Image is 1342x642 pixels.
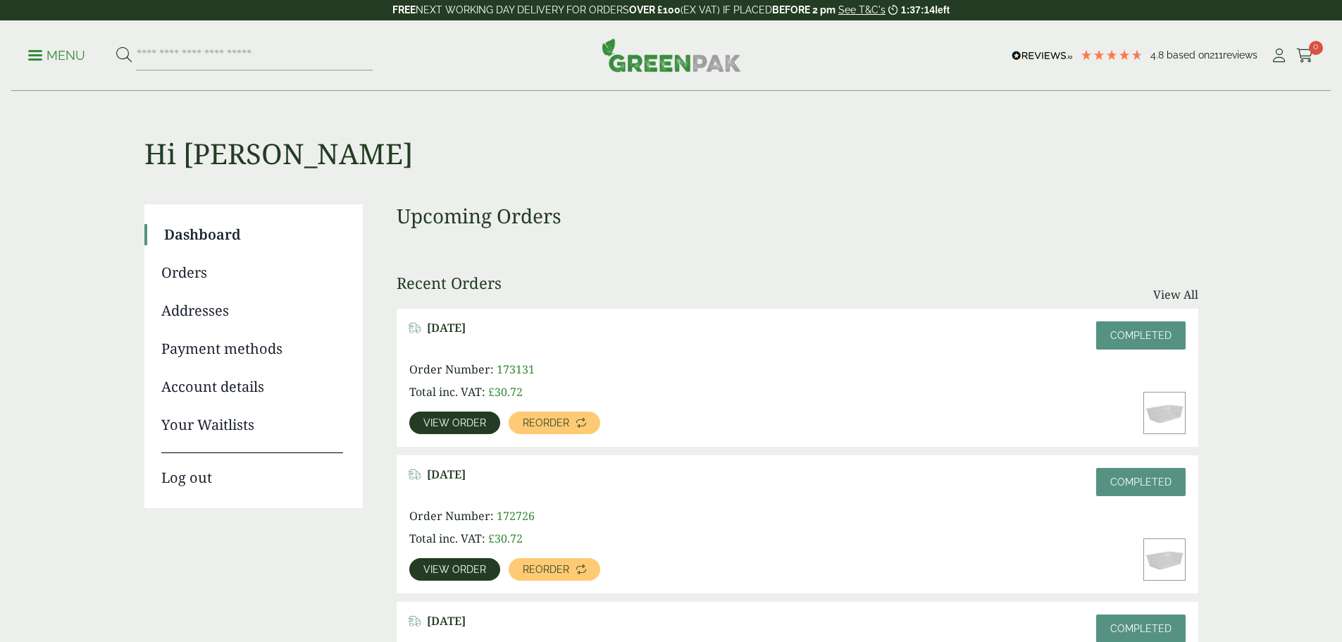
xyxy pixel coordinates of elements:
img: REVIEWS.io [1012,51,1073,61]
span: 4.8 [1150,49,1167,61]
a: Dashboard [164,224,343,245]
span: 211 [1210,49,1223,61]
span: View order [423,418,486,428]
p: Menu [28,47,85,64]
a: 0 [1296,45,1314,66]
span: Reorder [523,564,569,574]
span: Completed [1110,476,1172,488]
span: [DATE] [427,321,466,335]
a: Orders [161,262,343,283]
a: View order [409,412,500,434]
a: Reorder [509,558,600,581]
i: Cart [1296,49,1314,63]
a: Reorder [509,412,600,434]
span: View order [423,564,486,574]
i: My Account [1270,49,1288,63]
a: See T&C's [838,4,886,16]
h3: Upcoming Orders [397,204,1198,228]
a: Addresses [161,300,343,321]
strong: BEFORE 2 pm [772,4,835,16]
a: Log out [161,452,343,488]
span: [DATE] [427,468,466,481]
a: View order [409,558,500,581]
h1: Hi [PERSON_NAME] [144,92,1198,171]
strong: OVER £100 [629,4,681,16]
span: Total inc. VAT: [409,384,485,400]
span: 0 [1309,41,1323,55]
a: View All [1153,286,1198,303]
img: 3010007A-750ml-Microwavable-Container-Lid-300x152.jpg [1144,393,1185,433]
span: left [935,4,950,16]
span: Based on [1167,49,1210,61]
bdi: 30.72 [488,531,523,546]
bdi: 30.72 [488,384,523,400]
a: Account details [161,376,343,397]
span: 172726 [497,508,535,524]
span: £ [488,384,495,400]
span: [DATE] [427,615,466,628]
a: Menu [28,47,85,61]
span: Reorder [523,418,569,428]
span: Completed [1110,623,1172,634]
img: 3010007A-750ml-Microwavable-Container-Lid-300x152.jpg [1144,539,1185,580]
span: Order Number: [409,508,494,524]
h3: Recent Orders [397,273,502,292]
span: reviews [1223,49,1257,61]
a: Payment methods [161,338,343,359]
span: Completed [1110,330,1172,341]
span: 1:37:14 [901,4,935,16]
span: Order Number: [409,362,494,377]
img: GreenPak Supplies [602,38,741,72]
span: 173131 [497,362,535,377]
strong: FREE [392,4,416,16]
div: 4.79 Stars [1080,49,1143,61]
span: Total inc. VAT: [409,531,485,546]
span: £ [488,531,495,546]
a: Your Waitlists [161,414,343,436]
